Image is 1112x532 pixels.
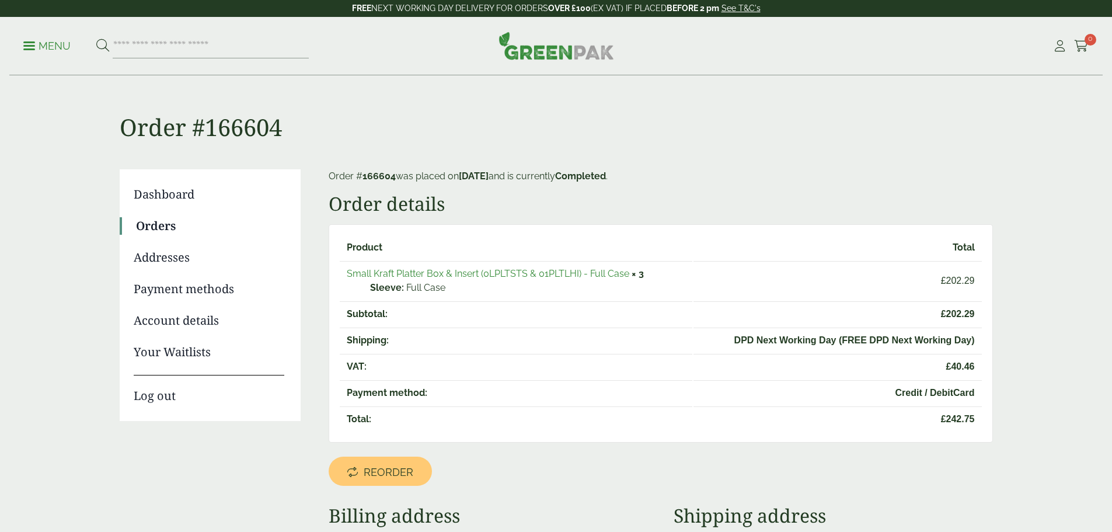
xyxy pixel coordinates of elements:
mark: 166604 [362,171,396,182]
th: Shipping: [340,328,692,353]
a: Addresses [134,249,284,266]
a: Menu [23,39,71,51]
strong: FREE [352,4,371,13]
td: DPD Next Working Day (FREE DPD Next Working Day) [693,328,982,353]
bdi: 202.29 [941,276,975,286]
a: Orders [136,217,284,235]
a: Log out [134,375,284,405]
th: Subtotal: [340,301,692,326]
span: 242.75 [700,412,975,426]
img: GreenPak Supplies [499,32,614,60]
a: Dashboard [134,186,284,203]
strong: OVER £100 [548,4,591,13]
p: Order # was placed on and is currently . [329,169,993,183]
h2: Billing address [329,505,647,527]
td: Credit / DebitCard [693,380,982,405]
a: Small Kraft Platter Box & Insert (0LPLTSTS & 01PLTLHI) - Full Case [347,268,629,279]
a: Reorder [329,457,432,486]
span: Reorder [364,466,413,479]
a: Payment methods [134,280,284,298]
h1: Order #166604 [120,76,993,141]
th: Product [340,235,692,260]
p: Menu [23,39,71,53]
strong: × 3 [632,268,644,279]
span: 0 [1085,34,1096,46]
strong: Sleeve: [370,281,404,295]
a: See T&C's [721,4,761,13]
p: Full Case [370,281,685,295]
span: £ [941,414,946,424]
h2: Shipping address [674,505,992,527]
span: £ [946,361,951,371]
span: £ [941,309,946,319]
mark: [DATE] [459,171,489,182]
th: VAT: [340,354,692,379]
th: Total: [340,406,692,432]
mark: Completed [555,171,606,182]
a: 0 [1074,37,1089,55]
span: 202.29 [700,307,975,321]
span: £ [941,276,946,286]
h2: Order details [329,193,993,215]
i: Cart [1074,40,1089,52]
a: Your Waitlists [134,343,284,361]
span: 40.46 [700,360,975,374]
strong: BEFORE 2 pm [667,4,719,13]
th: Total [693,235,982,260]
a: Account details [134,312,284,329]
i: My Account [1052,40,1067,52]
th: Payment method: [340,380,692,405]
